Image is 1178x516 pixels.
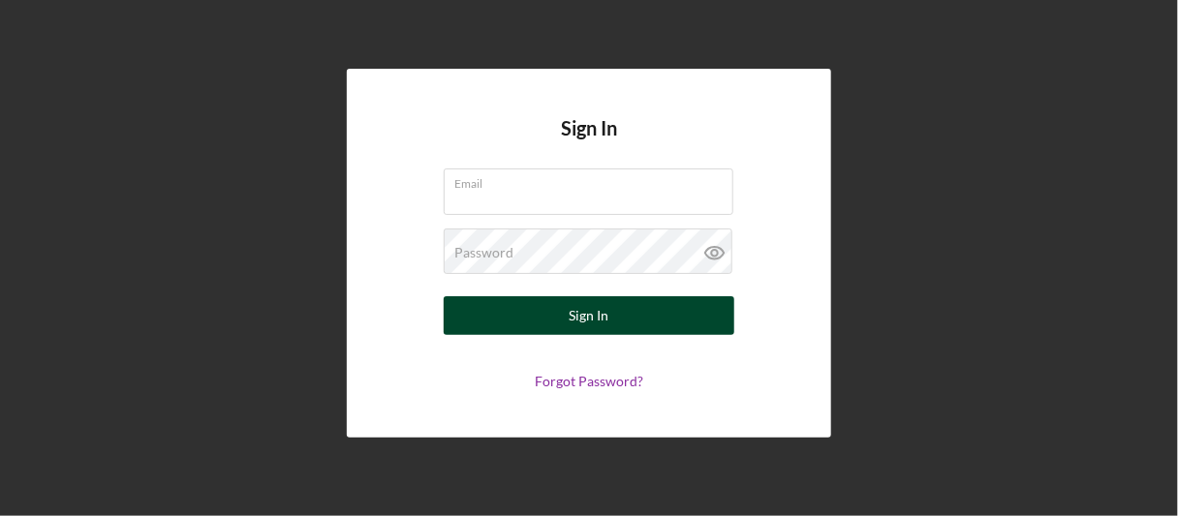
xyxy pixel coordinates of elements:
div: Sign In [570,296,609,335]
label: Email [454,169,733,191]
a: Forgot Password? [535,373,643,389]
button: Sign In [444,296,734,335]
label: Password [454,245,513,260]
h4: Sign In [561,117,617,168]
